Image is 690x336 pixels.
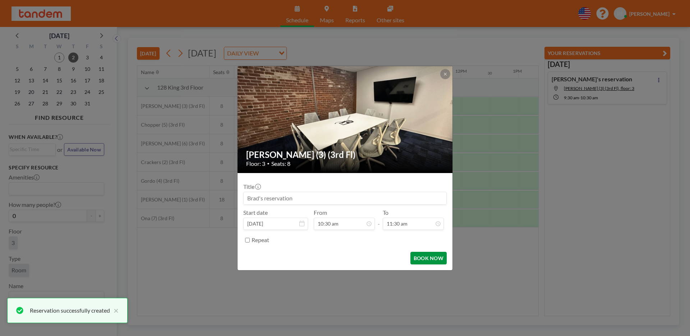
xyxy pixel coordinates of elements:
[243,209,268,216] label: Start date
[383,209,388,216] label: To
[238,38,453,200] img: 537.jpg
[244,192,446,204] input: Brad's reservation
[110,306,119,315] button: close
[314,209,327,216] label: From
[246,149,445,160] h2: [PERSON_NAME] (3) (3rd Fl)
[378,212,380,227] span: -
[267,161,270,166] span: •
[410,252,447,264] button: BOOK NOW
[243,183,260,190] label: Title
[30,306,110,315] div: Reservation successfully created
[246,160,265,167] span: Floor: 3
[271,160,290,167] span: Seats: 8
[252,236,269,244] label: Repeat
